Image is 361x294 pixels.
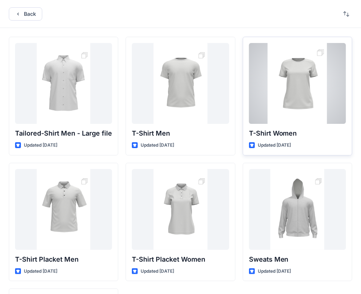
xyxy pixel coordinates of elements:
a: T-Shirt Placket Men [15,169,112,250]
p: Updated [DATE] [24,141,57,149]
p: T-Shirt Women [249,128,346,139]
p: Updated [DATE] [141,268,174,275]
p: Updated [DATE] [141,141,174,149]
button: Back [9,7,42,21]
p: Updated [DATE] [258,268,291,275]
p: Updated [DATE] [24,268,57,275]
p: T-Shirt Men [132,128,229,139]
a: T-Shirt Placket Women [132,169,229,250]
p: Tailored-Shirt Men - Large file [15,128,112,139]
p: Updated [DATE] [258,141,291,149]
a: Sweats Men [249,169,346,250]
a: T-Shirt Women [249,43,346,124]
p: T-Shirt Placket Men [15,254,112,265]
a: Tailored-Shirt Men - Large file [15,43,112,124]
p: T-Shirt Placket Women [132,254,229,265]
a: T-Shirt Men [132,43,229,124]
p: Sweats Men [249,254,346,265]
